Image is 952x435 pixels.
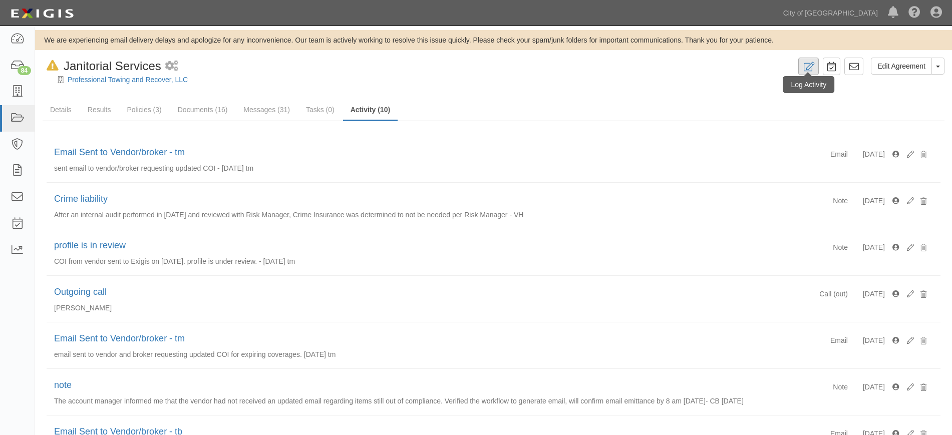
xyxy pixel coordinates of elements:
button: Delete activity [914,379,933,396]
p: sent email to vendor/broker requesting updated COI - [DATE] tm [54,163,933,173]
span: [DATE] [863,290,885,298]
span: [DATE] [863,336,885,344]
button: Delete activity [914,286,933,303]
div: 84 [18,66,31,75]
a: Edit Agreement [871,58,932,75]
span: Note [833,243,848,251]
p: After an internal audit performed in [DATE] and reviewed with Risk Manager, Crime Insurance was d... [54,210,933,220]
div: Created 1/6/25 11:02 am by Tirzah Martinez, Updated 1/6/25 11:02 am by Tirzah Martinez [892,335,899,345]
div: Janitorial Services [43,58,161,75]
span: Janitorial Services [64,59,161,73]
span: [DATE] [863,243,885,251]
a: Edit activity [899,196,914,206]
a: Outgoing call [54,287,107,297]
div: Created 7/29/25 10:09 am by Valerie Hurtado , Updated 7/29/25 10:09 am by Valerie Hurtado [892,196,899,206]
a: Documents (16) [170,100,235,120]
button: Delete activity [914,332,933,349]
a: Email Sent to Vendor/broker - tm [54,147,185,157]
a: Tasks (0) [298,100,342,120]
div: profile is in review [54,239,833,252]
div: Created 1/29/25 9:29 am by Karla Escamilla, Updated 1/29/25 9:29 am by Karla Escamilla [892,289,899,299]
a: Policies (3) [119,100,169,120]
a: City of [GEOGRAPHIC_DATA] [778,3,883,23]
button: Delete activity [914,239,933,256]
a: Details [43,100,79,120]
a: Edit activity [899,335,914,345]
i: 1 scheduled workflow [165,61,178,72]
div: Email Sent to Vendor/broker - tm [54,332,830,345]
span: [DATE] [863,197,885,205]
span: Call (out) [819,290,848,298]
a: Activity (10) [343,100,398,121]
a: Professional Towing and Recover, LLC [68,76,188,84]
div: Crime liability [54,193,833,206]
a: profile is in review [54,240,126,250]
span: Note [833,197,848,205]
p: [PERSON_NAME] [PHONE_NUMBER] Per request she wanted to speak with [PERSON_NAME] regards missing r... [54,303,933,343]
a: Edit activity [899,289,914,299]
p: The account manager informed me that the vendor had not received an updated email regarding items... [54,396,933,406]
p: email sent to vendor and broker requesting updated COI for expiring coverages. [DATE] tm [54,349,933,359]
span: Note [833,383,848,391]
div: note [54,379,833,392]
p: COI from vendor sent to Exigis on [DATE]. profile is under review. - [DATE] tm [54,256,933,266]
a: Results [80,100,119,120]
div: Outgoing call [54,286,819,299]
div: We are experiencing email delivery delays and apologize for any inconvenience. Our team is active... [35,35,952,45]
i: Help Center - Complianz [908,7,920,19]
a: Edit activity [899,149,914,159]
div: Created 1/29/25 11:17 am by Tirzah Martinez, Updated 1/29/25 11:17 am by Tirzah Martinez [892,242,899,252]
a: note [54,380,72,390]
a: Email Sent to Vendor/broker - tm [54,333,185,343]
span: Email [830,336,848,344]
span: Email [830,150,848,158]
span: [DATE] [863,150,885,158]
span: [DATE] [863,383,885,391]
button: Delete activity [914,146,933,163]
a: Messages (31) [236,100,297,120]
a: Edit activity [899,242,914,252]
div: Email Sent to Vendor/broker - tm [54,146,830,159]
img: logo-5460c22ac91f19d4615b14bd174203de0afe785f0fc80cf4dbbc73dc1793850b.png [8,5,77,23]
i: In Default since 07/29/2025 [47,61,59,71]
div: Log Activity [783,76,834,93]
a: Edit activity [899,382,914,392]
div: Created 7/17/24 4:27 pm by Clair Meyer, Updated 7/17/24 4:27 pm by Clair Meyer [892,382,899,392]
button: Delete activity [914,193,933,210]
a: Crime liability [54,194,108,204]
div: Created 8/5/25 4:05 pm by Tirzah Martinez, Updated 8/5/25 4:05 pm by Tirzah Martinez [892,149,899,159]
